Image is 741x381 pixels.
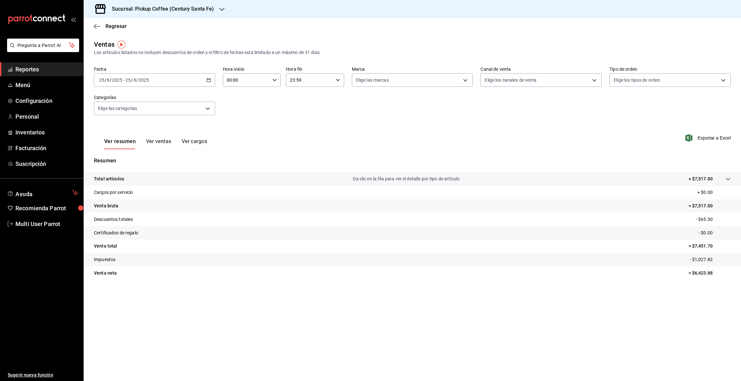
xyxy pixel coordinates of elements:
p: Venta neta [94,270,117,277]
div: Ventas [94,40,114,49]
p: - $0.00 [699,230,731,236]
span: Regresar [105,23,127,29]
span: / [110,77,112,83]
span: Elige las marcas [356,77,389,83]
p: = $6,423.88 [689,270,731,277]
input: -- [106,77,110,83]
span: Elige las categorías [98,105,137,112]
span: Personal [15,112,78,121]
img: Tooltip marker [117,41,125,49]
button: Regresar [94,23,127,29]
span: Reportes [15,65,78,74]
p: - $1,027.82 [690,256,731,263]
span: Configuración [15,96,78,105]
span: Inventarios [15,128,78,137]
button: Ver ventas [146,138,171,149]
label: Fecha [94,67,215,71]
input: -- [125,77,131,83]
p: Certificados de regalo [94,230,138,236]
p: Resumen [94,157,731,165]
span: Facturación [15,144,78,152]
p: Descuentos totales [94,216,133,223]
label: Tipo de orden [609,67,731,71]
p: + $7,517.00 [689,176,713,182]
p: Impuestos [94,256,115,263]
span: Recomienda Parrot [15,204,78,213]
label: Hora inicio [223,67,281,71]
p: = $7,451.70 [689,243,731,249]
span: / [131,77,133,83]
label: Marca [352,67,473,71]
button: open_drawer_menu [71,17,76,22]
h3: Sucursal: Pickup Coffee (Century Santa Fe) [107,5,214,13]
span: / [136,77,138,83]
label: Canal de venta [480,67,602,71]
span: - [123,77,124,83]
span: Suscripción [15,159,78,168]
p: Venta total [94,243,117,249]
a: Pregunta a Parrot AI [5,47,79,53]
input: ---- [138,77,149,83]
button: Exportar a Excel [687,134,731,142]
button: Ver cargos [182,138,207,149]
label: Hora fin [286,67,344,71]
span: Sugerir nueva función [8,372,78,378]
label: Categorías [94,95,215,100]
p: Total artículos [94,176,124,182]
span: Elige los canales de venta [485,77,536,83]
button: Ver resumen [104,138,136,149]
span: Menú [15,81,78,89]
div: Los artículos listados no incluyen descuentos de orden y el filtro de fechas está limitado a un m... [94,49,731,56]
span: Multi User Parrot [15,220,78,228]
input: ---- [112,77,123,83]
span: Ayuda [15,189,70,197]
button: Pregunta a Parrot AI [7,39,79,52]
input: -- [133,77,136,83]
input: -- [99,77,105,83]
p: = $7,517.00 [689,203,731,209]
p: Da clic en la fila para ver el detalle por tipo de artículo [353,176,460,182]
p: Cargos por servicio [94,189,133,196]
p: + $0.00 [697,189,731,196]
span: / [105,77,106,83]
p: Venta bruta [94,203,118,209]
p: - $65.30 [696,216,731,223]
div: navigation tabs [104,138,207,149]
span: Elige los tipos de orden [614,77,660,83]
span: Pregunta a Parrot AI [17,42,69,49]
